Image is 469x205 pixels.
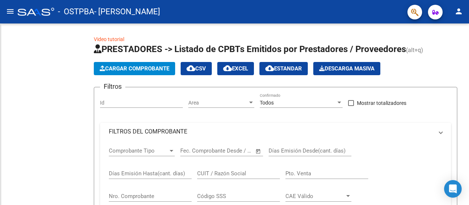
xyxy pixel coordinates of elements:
div: Open Intercom Messenger [444,180,462,198]
span: (alt+q) [406,47,423,54]
span: Comprobante Tipo [109,147,168,154]
button: Estandar [259,62,308,75]
button: CSV [181,62,212,75]
h3: Filtros [100,81,125,92]
span: Descarga Masiva [319,65,374,72]
span: Cargar Comprobante [100,65,169,72]
span: Estandar [265,65,302,72]
button: Descarga Masiva [313,62,380,75]
span: - OSTPBA [58,4,94,20]
mat-panel-title: FILTROS DEL COMPROBANTE [109,128,433,136]
span: EXCEL [223,65,248,72]
input: Fecha fin [217,147,252,154]
span: CSV [187,65,206,72]
span: Todos [260,100,274,106]
button: EXCEL [217,62,254,75]
span: - [PERSON_NAME] [94,4,160,20]
mat-icon: cloud_download [187,64,195,73]
span: Mostrar totalizadores [357,99,406,107]
span: CAE Válido [285,193,345,199]
button: Cargar Comprobante [94,62,175,75]
mat-icon: cloud_download [223,64,232,73]
mat-icon: menu [6,7,15,16]
mat-icon: person [454,7,463,16]
button: Open calendar [254,147,263,155]
mat-expansion-panel-header: FILTROS DEL COMPROBANTE [100,123,451,140]
mat-icon: cloud_download [265,64,274,73]
a: Video tutorial [94,36,124,42]
input: Fecha inicio [180,147,210,154]
app-download-masive: Descarga masiva de comprobantes (adjuntos) [313,62,380,75]
span: PRESTADORES -> Listado de CPBTs Emitidos por Prestadores / Proveedores [94,44,406,54]
span: Area [188,100,248,106]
